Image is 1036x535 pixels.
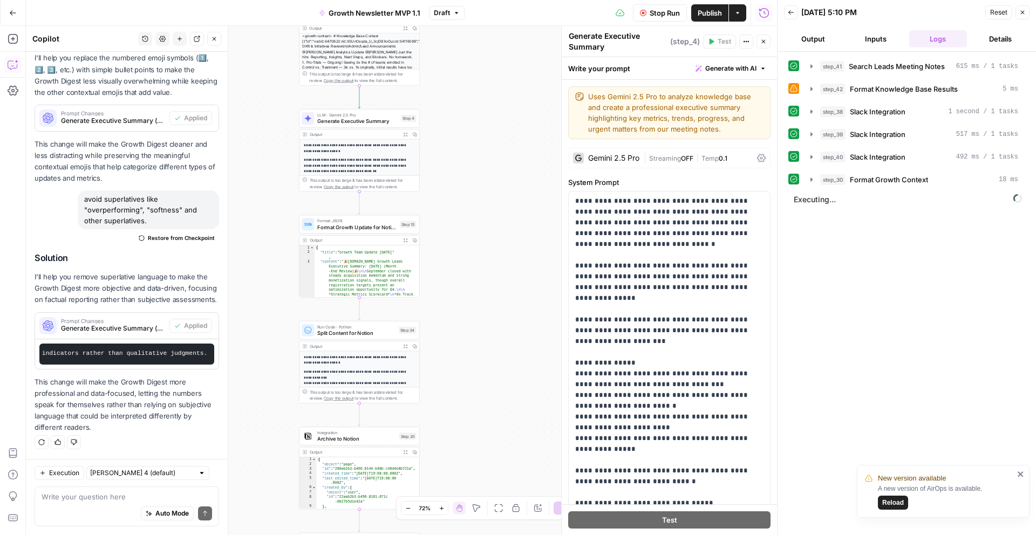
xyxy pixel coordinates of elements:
[820,61,844,72] span: step_41
[299,245,315,250] div: 1
[141,506,194,520] button: Auto Mode
[956,129,1018,139] span: 517 ms / 1 tasks
[35,139,219,184] p: This change will make the Growth Digest cleaner and less distracting while preserving the meaning...
[35,376,219,434] p: This change will make the Growth Digest more professional and data-focused, letting the numbers s...
[312,4,427,22] button: Growth Newsletter MVP 1.1
[317,435,396,442] span: Archive to Notion
[312,485,316,490] span: Toggle code folding, rows 6 through 9
[703,35,736,49] button: Test
[990,8,1007,17] span: Reset
[358,298,360,320] g: Edge from step_15 to step_34
[299,476,317,485] div: 5
[1003,84,1018,94] span: 5 ms
[399,327,416,334] div: Step 34
[317,117,398,125] span: Generate Executive Summary
[299,215,420,298] div: Format JSONFormat Growth Update for NotionStep 15Output{ "title":"Growth Team Update [DATE]" , "c...
[985,5,1012,19] button: Reset
[882,498,904,507] span: Reload
[999,175,1018,184] span: 18 ms
[310,449,399,455] div: Output
[358,191,360,214] g: Edge from step_4 to step_15
[35,253,219,263] h2: Solution
[312,457,316,462] span: Toggle code folding, rows 1 through 51
[971,30,1030,47] button: Details
[693,152,701,163] span: |
[299,427,420,509] div: IntegrationArchive to NotionStep 20Output{ "object":"page", "id":"280ab2b3-b496-8144-b48b-c48d4e8...
[324,396,353,401] span: Copy the output
[784,30,842,47] button: Output
[310,389,417,401] div: This output is too large & has been abbreviated for review. to view the full content.
[434,8,450,18] span: Draft
[304,432,311,440] img: Notion_app_logo.png
[804,58,1025,75] button: 615 ms / 1 tasks
[317,223,397,231] span: Format Growth Update for Notion
[32,33,135,44] div: Copilot
[804,103,1025,120] button: 1 second / 1 tasks
[820,106,846,117] span: step_38
[698,8,722,18] span: Publish
[310,25,399,32] div: Output
[184,113,207,123] span: Applied
[419,504,431,512] span: 72%
[850,106,905,117] span: Slack Integration
[804,126,1025,143] button: 517 ms / 1 tasks
[61,324,165,333] span: Generate Executive Summary (step_4)
[691,61,771,76] button: Generate with AI
[358,403,360,426] g: Edge from step_34 to step_20
[299,462,317,467] div: 2
[650,8,680,18] span: Stop Run
[804,80,1025,98] button: 5 ms
[169,111,212,125] button: Applied
[35,271,219,305] p: I'll help you remove superlative language to make the Growth Digest more objective and data-drive...
[909,30,967,47] button: Logs
[148,234,215,242] span: Restore from Checkpoint
[948,107,1018,116] span: 1 second / 1 tasks
[184,321,207,331] span: Applied
[849,61,945,72] span: Search Leads Meeting Notes
[847,30,905,47] button: Inputs
[820,152,846,162] span: step_40
[429,6,465,20] button: Draft
[820,84,846,94] span: step_42
[169,319,212,333] button: Applied
[358,86,360,108] g: Edge from step_30 to step_4
[35,466,84,480] button: Execution
[1017,470,1025,478] button: close
[61,116,165,126] span: Generate Executive Summary (step_4)
[804,148,1025,166] button: 492 ms / 1 tasks
[49,468,79,478] span: Execution
[299,509,317,513] div: 10
[61,318,165,324] span: Prompt Changes
[310,177,417,190] div: This output is too large & has been abbreviated for review. to view the full content.
[649,154,681,162] span: Streaming
[681,154,693,162] span: OFF
[401,115,416,122] div: Step 4
[299,504,317,509] div: 9
[568,177,771,188] label: System Prompt
[850,129,905,140] span: Slack Integration
[878,473,946,484] span: New version available
[358,509,360,532] g: Edge from step_20 to step_7
[662,515,677,525] span: Test
[134,231,219,244] button: Restore from Checkpoint
[299,467,317,471] div: 3
[568,511,771,529] button: Test
[299,495,317,504] div: 8
[324,184,353,189] span: Copy the output
[820,129,846,140] span: step_39
[317,112,398,118] span: LLM · Gemini 2.5 Pro
[644,152,649,163] span: |
[299,485,317,490] div: 6
[324,78,353,83] span: Copy the output
[878,496,908,510] button: Reload
[299,490,317,495] div: 7
[956,152,1018,162] span: 492 ms / 1 tasks
[312,509,316,513] span: Toggle code folding, rows 10 through 13
[61,111,165,116] span: Prompt Changes
[804,171,1025,188] button: 18 ms
[850,84,958,94] span: Format Knowledge Base Results
[299,3,420,86] div: Output<growth-context> # Knowledge Base Context [{"id":"vsdid:6470823:rid:XSUnOsqda_U_3cjO9XoOu:c...
[850,174,928,185] span: Format Growth Context
[299,250,315,259] div: 2
[705,64,756,73] span: Generate with AI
